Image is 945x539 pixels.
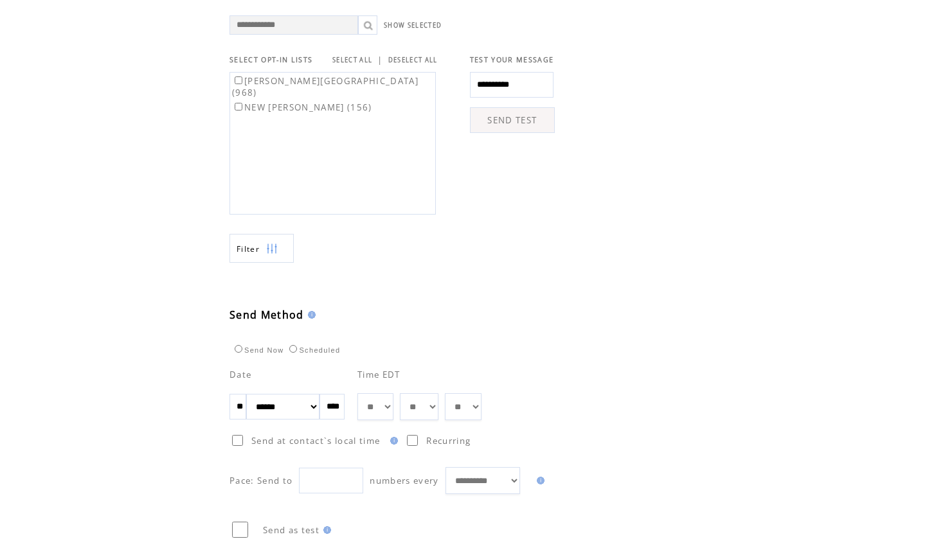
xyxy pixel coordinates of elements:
a: SHOW SELECTED [384,21,442,30]
a: Filter [230,234,294,263]
input: NEW [PERSON_NAME] (156) [235,103,242,110]
span: SELECT OPT-IN LISTS [230,55,312,64]
span: Show filters [237,243,260,254]
a: DESELECT ALL [388,56,438,64]
span: Send at contact`s local time [251,435,380,446]
span: numbers every [370,475,438,486]
label: Scheduled [286,346,340,354]
img: help.gif [533,477,544,484]
img: help.gif [386,437,398,445]
label: [PERSON_NAME][GEOGRAPHIC_DATA] (968) [232,75,419,98]
img: filters.png [266,234,278,263]
span: Pace: Send to [230,475,292,486]
label: Send Now [231,346,283,354]
label: NEW [PERSON_NAME] (156) [232,102,372,113]
span: Send as test [263,524,319,536]
span: Send Method [230,308,304,322]
img: help.gif [304,311,316,319]
input: Scheduled [289,345,297,353]
span: Date [230,369,251,380]
a: SELECT ALL [332,56,372,64]
span: TEST YOUR MESSAGE [470,55,554,64]
span: Time EDT [357,369,401,380]
img: help.gif [319,526,331,534]
span: | [377,54,382,66]
a: SEND TEST [470,107,555,133]
span: Recurring [426,435,471,446]
input: [PERSON_NAME][GEOGRAPHIC_DATA] (968) [235,76,242,84]
input: Send Now [235,345,242,353]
